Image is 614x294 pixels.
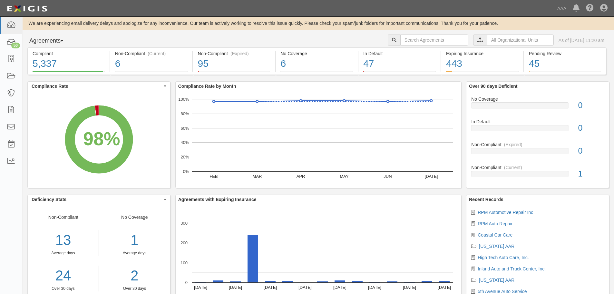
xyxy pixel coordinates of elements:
[471,141,604,164] a: Non-Compliant(Expired)0
[28,214,99,291] div: Non-Compliant
[28,250,99,256] div: Average days
[478,232,512,238] a: Coastal Car Care
[358,71,441,76] a: In Default47
[83,126,120,152] div: 98%
[424,174,438,179] text: [DATE]
[340,174,349,179] text: MAY
[586,5,594,12] i: Help Center - Complianz
[446,57,519,71] div: 443
[28,91,170,188] svg: A chart.
[180,155,189,159] text: 20%
[5,3,49,15] img: logo-5460c22ac91f19d4615b14bd174203de0afe785f0fc80cf4dbbc73dc1793850b.png
[104,230,165,250] div: 1
[559,37,604,44] div: As of [DATE] 11:20 am
[148,50,166,57] div: (Current)
[298,285,312,290] text: [DATE]
[104,250,165,256] div: Average days
[115,57,188,71] div: 6
[471,96,604,119] a: No Coverage0
[28,230,99,250] div: 13
[178,84,236,89] b: Compliance Rate by Month
[99,214,170,291] div: No Coverage
[471,118,604,141] a: In Default0
[466,96,609,102] div: No Coverage
[400,35,468,46] input: Search Agreements
[115,50,188,57] div: Non-Compliant (Current)
[469,197,503,202] b: Recent Records
[28,195,170,204] button: Deficiency Stats
[230,50,249,57] div: (Expired)
[573,100,609,111] div: 0
[446,50,519,57] div: Expiring Insurance
[185,280,188,285] text: 0
[28,266,99,286] a: 24
[573,122,609,134] div: 0
[198,50,270,57] div: Non-Compliant (Expired)
[110,71,192,76] a: Non-Compliant(Current)6
[368,285,381,290] text: [DATE]
[403,285,416,290] text: [DATE]
[27,35,76,47] button: Agreements
[210,174,218,179] text: FEB
[180,126,189,130] text: 60%
[471,164,604,182] a: Non-Compliant(Current)1
[180,221,188,226] text: 300
[384,174,392,179] text: JUN
[441,71,523,76] a: Expiring Insurance443
[478,266,546,271] a: Inland Auto and Truck Center, Inc.
[554,2,570,15] a: AAA
[363,57,436,71] div: 47
[33,50,105,57] div: Compliant
[11,43,20,48] div: 50
[479,244,514,249] a: [US_STATE] AAR
[466,118,609,125] div: In Default
[479,278,514,283] a: [US_STATE] AAR
[529,50,601,57] div: Pending Review
[32,196,162,203] span: Deficiency Stats
[478,255,529,260] a: High Tech Auto Care, Inc.
[28,82,170,91] button: Compliance Rate
[504,164,522,171] div: (Current)
[180,140,189,145] text: 40%
[183,169,189,174] text: 0%
[180,240,188,245] text: 200
[28,286,99,291] div: Over 30 days
[466,141,609,148] div: Non-Compliant
[504,141,522,148] div: (Expired)
[573,145,609,157] div: 0
[296,174,305,179] text: APR
[176,91,461,188] svg: A chart.
[33,57,105,71] div: 5,337
[524,71,606,76] a: Pending Review45
[198,57,270,71] div: 95
[529,57,601,71] div: 45
[276,71,358,76] a: No Coverage6
[180,260,188,265] text: 100
[438,285,451,290] text: [DATE]
[178,97,189,102] text: 100%
[573,168,609,180] div: 1
[363,50,436,57] div: In Default
[478,289,527,294] a: 5th Avenue Auto Service
[264,285,277,290] text: [DATE]
[252,174,262,179] text: MAR
[32,83,162,89] span: Compliance Rate
[104,266,165,286] a: 2
[178,197,257,202] b: Agreements with Expiring Insurance
[478,210,533,215] a: RPM Automotive Repair Inc
[466,164,609,171] div: Non-Compliant
[333,285,346,290] text: [DATE]
[180,111,189,116] text: 80%
[280,50,353,57] div: No Coverage
[104,286,165,291] div: Over 30 days
[194,285,207,290] text: [DATE]
[469,84,517,89] b: Over 90 days Deficient
[478,221,512,226] a: RPM Auto Repair
[229,285,242,290] text: [DATE]
[193,71,275,76] a: Non-Compliant(Expired)95
[27,71,110,76] a: Compliant5,337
